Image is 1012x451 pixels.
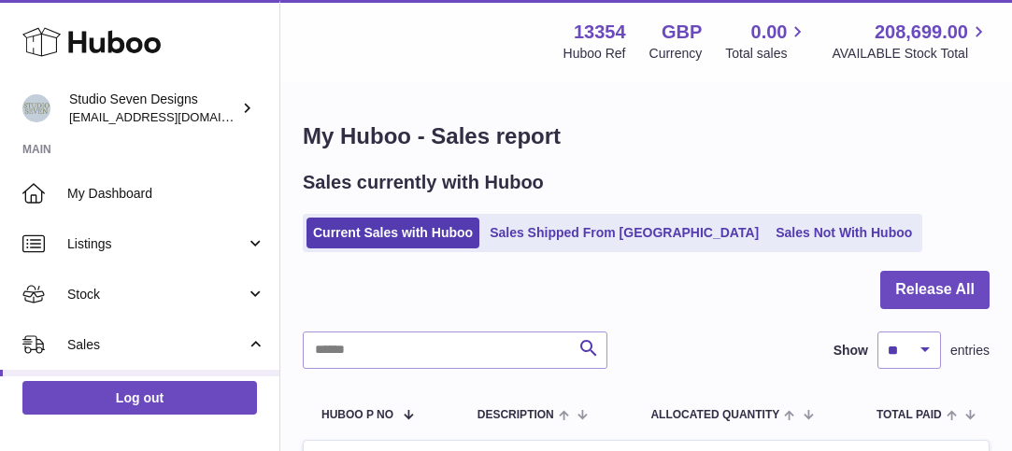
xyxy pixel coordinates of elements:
span: [EMAIL_ADDRESS][DOMAIN_NAME] [69,109,275,124]
a: Current Sales with Huboo [306,218,479,248]
div: Huboo Ref [563,45,626,63]
span: Huboo P no [321,409,393,421]
a: 208,699.00 AVAILABLE Stock Total [832,20,990,63]
span: AVAILABLE Stock Total [832,45,990,63]
span: Sales [67,336,246,354]
h2: Sales currently with Huboo [303,170,544,195]
label: Show [834,342,868,359]
div: Currency [649,45,703,63]
span: My Dashboard [67,185,265,203]
button: Release All [880,271,990,309]
span: Total paid [877,409,942,421]
span: Description [477,409,554,421]
a: Sales Shipped From [GEOGRAPHIC_DATA] [483,218,765,248]
span: entries [950,342,990,359]
div: Studio Seven Designs [69,91,237,126]
span: Stock [67,286,246,303]
span: Total sales [725,45,808,63]
strong: GBP [662,20,702,45]
a: Sales Not With Huboo [769,218,919,248]
span: ALLOCATED Quantity [650,409,779,421]
span: 208,699.00 [875,20,968,45]
span: 0.00 [751,20,788,45]
a: Log out [22,381,257,415]
a: 0.00 Total sales [725,20,808,63]
strong: 13354 [574,20,626,45]
span: Listings [67,235,246,253]
h1: My Huboo - Sales report [303,121,990,151]
img: internalAdmin-13354@internal.huboo.com [22,94,50,122]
